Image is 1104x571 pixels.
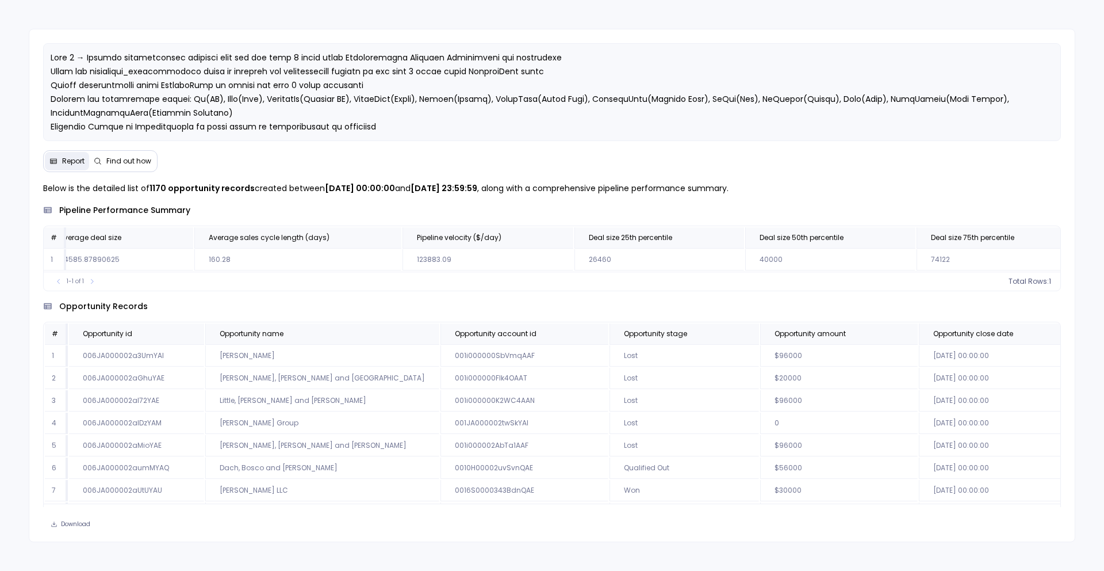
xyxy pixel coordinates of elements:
td: 0016S0000343BdnQAE [440,480,608,501]
td: 006JA000002a3UmYAI [69,345,204,367]
td: 0010H00002uvSvnQAE [440,458,608,479]
span: Opportunity name [220,329,283,338]
td: 006JA000002aMioYAE [69,435,204,456]
td: Lost [609,345,759,367]
td: 001i000000FIk4OAAT [440,368,608,389]
td: Lost [609,390,759,412]
td: Won [609,480,759,501]
td: 40000 [745,249,915,271]
span: # [51,233,57,242]
td: Lost [609,368,759,389]
td: [DATE] 00:00:00 [919,390,1085,412]
td: [PERSON_NAME] Group [205,413,439,434]
span: Total Rows: [1009,277,1049,286]
span: Lore 2 → Ipsumdo sitametconsec adipisci elit sed doe temp 8 incid utlab Etdoloremagna Aliquaen Ad... [51,52,1011,229]
td: [DATE] 00:00:00 [919,435,1085,456]
td: [PERSON_NAME] [205,345,439,367]
button: Report [45,152,89,170]
td: Lost [609,435,759,456]
td: [PERSON_NAME], [PERSON_NAME] and [GEOGRAPHIC_DATA] [205,368,439,389]
td: 0 [760,413,918,434]
td: 2 [45,368,68,389]
strong: [DATE] 23:59:59 [411,182,477,194]
span: 1-1 of 1 [67,277,84,286]
td: 001i0000023DQ4EAAW [440,503,608,524]
button: Find out how [89,152,156,170]
td: 001i000000SbVmqAAF [440,345,608,367]
td: 006JA000002aumMYAQ [69,458,204,479]
span: Deal size 25th percentile [589,233,672,242]
td: 1 [44,249,66,271]
td: 006JA000002aUtVYAU [69,503,204,524]
span: Pipeline velocity ($/day) [417,233,501,242]
span: pipeline performance summary [59,204,190,216]
td: 5 [45,435,68,456]
td: [DATE] 00:00:00 [919,480,1085,501]
td: $20000 [760,368,918,389]
td: 3 [45,390,68,412]
td: Lost [609,413,759,434]
td: 4 [45,413,68,434]
td: 006JA000002aI72YAE [69,390,204,412]
td: [DATE] 00:00:00 [919,503,1085,524]
span: Opportunity id [83,329,132,338]
span: Download [61,520,90,528]
td: 7 [45,480,68,501]
td: 1 [45,345,68,367]
span: Opportunity amount [775,329,846,338]
button: Download [43,516,98,532]
td: Qualified Out [609,458,759,479]
td: 001i000002AbTa1AAF [440,435,608,456]
td: $56000 [760,458,918,479]
td: Won [609,503,759,524]
td: 123883.09 [402,249,573,271]
td: 001JA000002twSkYAI [440,413,608,434]
p: Below is the detailed list of created between and , along with a comprehensive pipeline performan... [43,181,1061,195]
td: Dach, Bosco and [PERSON_NAME] [205,458,439,479]
span: Average deal size [59,233,121,242]
td: 74122 [917,249,1086,271]
td: 26460 [574,249,744,271]
span: Deal size 50th percentile [760,233,844,242]
td: 8 [45,503,68,524]
td: [DATE] 00:00:00 [919,413,1085,434]
td: [DATE] 00:00:00 [919,368,1085,389]
span: Opportunity stage [624,329,687,338]
span: opportunity records [59,300,148,313]
td: 6 [45,458,68,479]
span: 1 [1049,277,1051,286]
td: $96000 [760,345,918,367]
td: [PERSON_NAME] [205,503,439,524]
td: [PERSON_NAME], [PERSON_NAME] and [PERSON_NAME] [205,435,439,456]
td: $96000 [760,435,918,456]
span: Find out how [106,157,151,166]
td: 006JA000002aGhuYAE [69,368,204,389]
td: 160.28 [194,249,401,271]
strong: 1170 opportunity records [149,182,255,194]
td: [PERSON_NAME] LLC [205,480,439,501]
span: Average sales cycle length (days) [209,233,329,242]
td: $30000 [760,480,918,501]
strong: [DATE] 00:00:00 [325,182,395,194]
td: 64585.87890625 [45,249,193,271]
td: 006JA000002aUtUYAU [69,480,204,501]
td: [DATE] 00:00:00 [919,345,1085,367]
span: Report [62,157,85,166]
td: $26460 [760,503,918,524]
td: $96000 [760,390,918,412]
td: 006JA000002aIDzYAM [69,413,204,434]
span: Opportunity close date [933,329,1013,338]
td: [DATE] 00:00:00 [919,458,1085,479]
td: Little, [PERSON_NAME] and [PERSON_NAME] [205,390,439,412]
span: Deal size 75th percentile [931,233,1014,242]
span: # [52,329,58,338]
td: 001i000000K2WC4AAN [440,390,608,412]
span: Opportunity account id [455,329,536,338]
